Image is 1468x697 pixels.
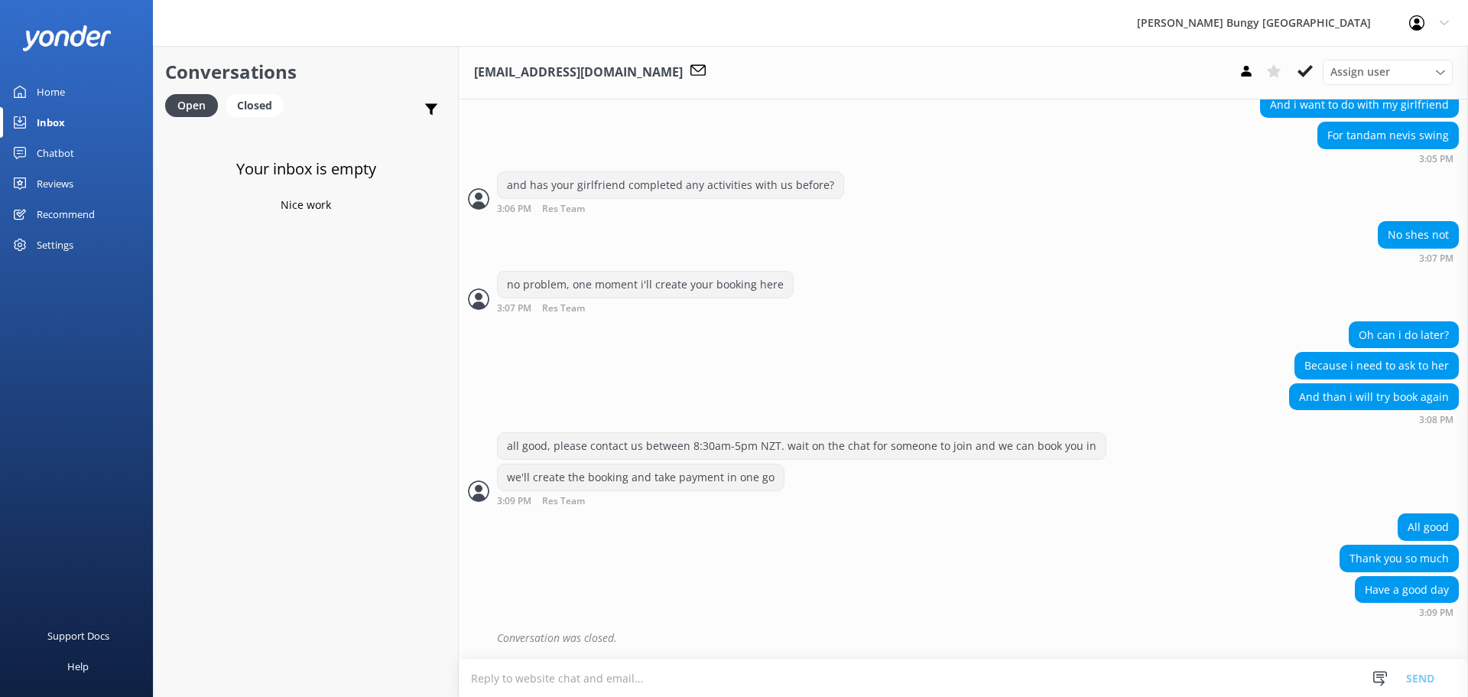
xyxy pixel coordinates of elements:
div: Assign User [1323,60,1453,84]
a: Open [165,96,226,113]
div: 03:08pm 10-Aug-2025 (UTC +12:00) Pacific/Auckland [1289,414,1459,425]
strong: 3:06 PM [497,204,531,214]
div: For tandam nevis swing [1318,122,1458,148]
p: Nice work [281,197,331,213]
span: Res Team [542,204,585,214]
div: and has your girlfriend completed any activities with us before? [498,172,843,198]
div: Have a good day [1356,577,1458,603]
span: Assign user [1330,64,1390,80]
div: Reviews [37,168,73,199]
strong: 3:07 PM [497,304,531,314]
div: Support Docs [47,620,109,651]
div: Recommend [37,199,95,230]
img: yonder-white-logo.png [23,25,111,50]
div: And i want to do with my girlfriend [1261,92,1458,118]
div: Settings [37,230,73,260]
div: And than i will try book again [1290,384,1458,410]
strong: 3:08 PM [1419,415,1453,425]
div: 03:09pm 10-Aug-2025 (UTC +12:00) Pacific/Auckland [497,495,784,506]
strong: 3:05 PM [1419,155,1453,164]
div: 03:06pm 10-Aug-2025 (UTC +12:00) Pacific/Auckland [497,203,844,214]
div: Chatbot [37,138,74,168]
div: no problem, one moment i'll create your booking here [498,272,793,298]
div: Home [37,77,65,107]
h3: [EMAIL_ADDRESS][DOMAIN_NAME] [474,63,683,83]
div: Help [67,651,89,682]
div: 03:07pm 10-Aug-2025 (UTC +12:00) Pacific/Auckland [1378,252,1459,263]
div: we'll create the booking and take payment in one go [498,464,784,490]
div: 2025-08-10T03:19:10.360 [468,625,1459,651]
strong: 3:09 PM [497,497,531,506]
div: Oh can i do later? [1349,322,1458,348]
span: Res Team [542,304,585,314]
div: 03:09pm 10-Aug-2025 (UTC +12:00) Pacific/Auckland [1355,607,1459,617]
div: No shes not [1379,222,1458,248]
div: Because i need to ask to her [1295,353,1458,379]
div: all good, please contact us between 8:30am-5pm NZT. wait on the chat for someone to join and we c... [498,433,1106,459]
strong: 3:07 PM [1419,254,1453,263]
div: 03:05pm 10-Aug-2025 (UTC +12:00) Pacific/Auckland [1317,153,1459,164]
span: Res Team [542,497,585,506]
div: Conversation was closed. [497,625,1459,651]
div: Inbox [37,107,65,138]
h2: Conversations [165,57,447,86]
h3: Your inbox is empty [236,157,376,181]
div: All good [1398,514,1458,540]
strong: 3:09 PM [1419,608,1453,617]
div: Open [165,94,218,117]
div: 03:07pm 10-Aug-2025 (UTC +12:00) Pacific/Auckland [497,302,794,314]
a: Closed [226,96,291,113]
div: Closed [226,94,284,117]
div: Thank you so much [1340,546,1458,572]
